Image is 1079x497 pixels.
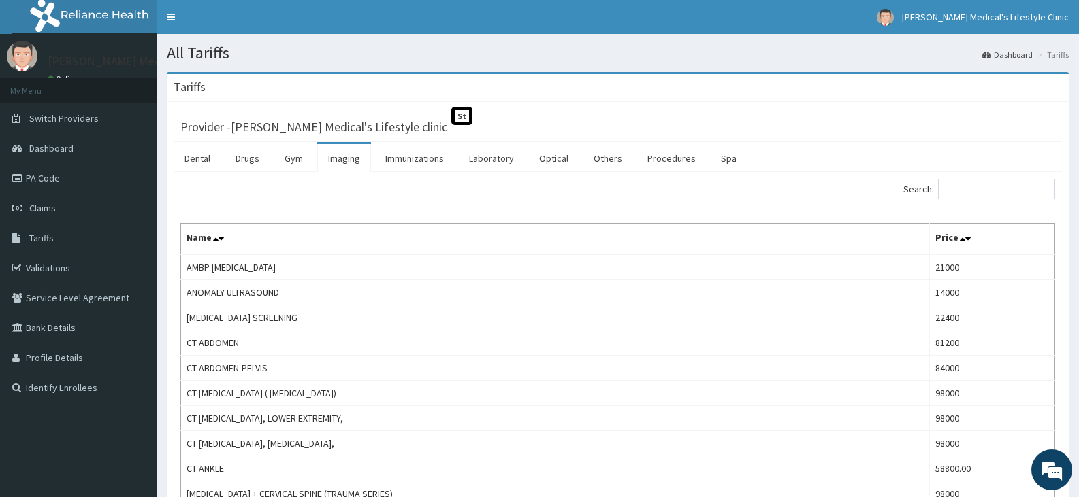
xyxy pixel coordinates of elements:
[29,142,74,154] span: Dashboard
[29,202,56,214] span: Claims
[982,49,1033,61] a: Dashboard
[930,305,1055,330] td: 22400
[930,356,1055,381] td: 84000
[903,179,1055,199] label: Search:
[274,144,314,173] a: Gym
[938,179,1055,199] input: Search:
[877,9,894,26] img: User Image
[930,381,1055,406] td: 98000
[181,431,930,456] td: CT [MEDICAL_DATA], [MEDICAL_DATA],
[451,107,472,125] span: St
[930,280,1055,305] td: 14000
[181,356,930,381] td: CT ABDOMEN-PELVIS
[48,74,80,84] a: Online
[181,280,930,305] td: ANOMALY ULTRASOUND
[930,406,1055,431] td: 98000
[528,144,579,173] a: Optical
[225,144,270,173] a: Drugs
[174,81,206,93] h3: Tariffs
[458,144,525,173] a: Laboratory
[174,144,221,173] a: Dental
[930,330,1055,356] td: 81200
[29,112,99,124] span: Switch Providers
[710,144,747,173] a: Spa
[181,456,930,481] td: CT ANKLE
[930,224,1055,255] th: Price
[181,224,930,255] th: Name
[181,330,930,356] td: CT ABDOMEN
[180,121,447,133] h3: Provider - [PERSON_NAME] Medical's Lifestyle clinic
[29,232,54,244] span: Tariffs
[7,41,37,71] img: User Image
[1034,49,1069,61] li: Tariffs
[181,254,930,280] td: AMBP [MEDICAL_DATA]
[930,456,1055,481] td: 58800.00
[317,144,371,173] a: Imaging
[181,305,930,330] td: [MEDICAL_DATA] SCREENING
[637,144,707,173] a: Procedures
[167,44,1069,62] h1: All Tariffs
[583,144,633,173] a: Others
[48,55,270,67] p: [PERSON_NAME] Medical's Lifestyle Clinic
[181,381,930,406] td: CT [MEDICAL_DATA] ( [MEDICAL_DATA])
[181,406,930,431] td: CT [MEDICAL_DATA], LOWER EXTREMITY,
[902,11,1069,23] span: [PERSON_NAME] Medical's Lifestyle Clinic
[374,144,455,173] a: Immunizations
[930,254,1055,280] td: 21000
[930,431,1055,456] td: 98000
